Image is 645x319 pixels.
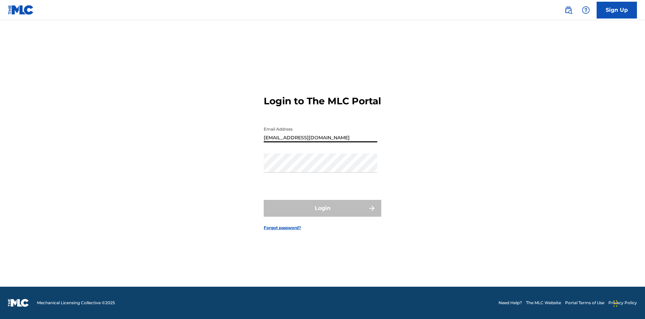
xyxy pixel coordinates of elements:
[8,299,29,307] img: logo
[264,95,381,107] h3: Login to The MLC Portal
[597,2,637,19] a: Sign Up
[565,300,604,306] a: Portal Terms of Use
[608,300,637,306] a: Privacy Policy
[582,6,590,14] img: help
[499,300,522,306] a: Need Help?
[526,300,561,306] a: The MLC Website
[264,225,301,231] a: Forgot password?
[579,3,593,17] div: Help
[37,300,115,306] span: Mechanical Licensing Collective © 2025
[564,6,572,14] img: search
[611,287,645,319] iframe: Chat Widget
[613,293,617,314] div: Drag
[8,5,34,15] img: MLC Logo
[562,3,575,17] a: Public Search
